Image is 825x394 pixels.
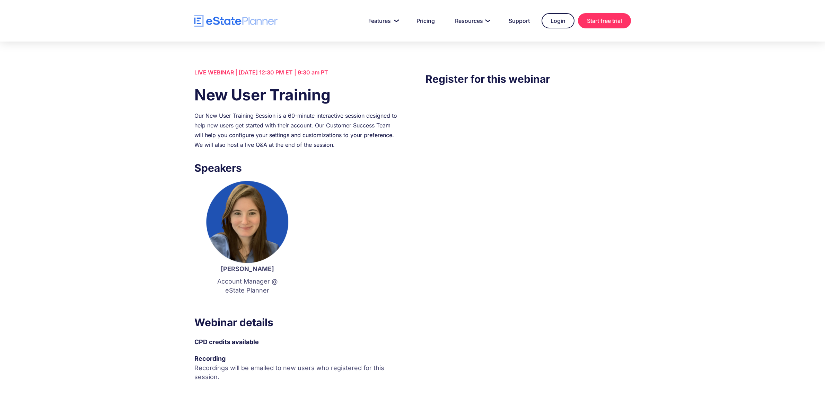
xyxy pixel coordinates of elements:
strong: [PERSON_NAME] [221,265,274,272]
p: Recordings will be emailed to new users who registered for this session. [194,364,400,382]
a: Start free trial [578,13,631,28]
a: Pricing [408,14,443,28]
h3: Speakers [194,160,400,176]
a: home [194,15,278,27]
div: LIVE WEBINAR | [DATE] 12:30 PM ET | 9:30 am PT [194,68,400,77]
a: Features [360,14,405,28]
div: Our New User Training Session is a 60-minute interactive session designed to help new users get s... [194,111,400,150]
a: Login [542,13,574,28]
h3: Webinar details [194,314,400,330]
a: Resources [447,14,497,28]
p: ‍ [205,298,290,307]
p: Account Manager @ eState Planner [205,277,290,295]
h3: Register for this webinar [425,71,631,87]
h1: New User Training [194,84,400,106]
strong: CPD credits available [194,338,259,346]
div: Recording [194,354,400,364]
iframe: Form 0 [425,101,631,190]
a: Support [500,14,538,28]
